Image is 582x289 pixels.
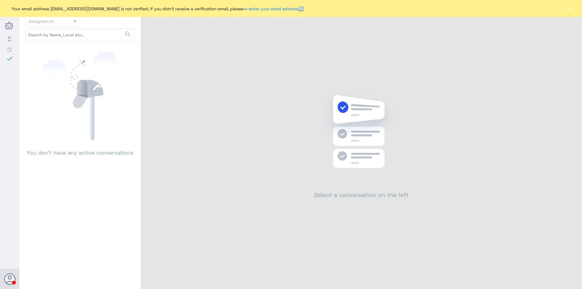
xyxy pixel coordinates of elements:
[243,6,298,11] a: re-enter your email address
[12,5,303,12] span: Your email address [EMAIL_ADDRESS][DOMAIN_NAME] is not verified, if you didn't receive a verifica...
[6,55,13,62] i: check
[567,5,573,12] button: ×
[25,140,135,157] p: You don’t have any active conversations
[26,29,134,40] input: Search by Name, Local etc…
[314,191,409,198] h2: Select a conversation on the left
[124,29,132,39] button: search
[4,273,15,285] button: Avatar
[124,31,132,38] span: search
